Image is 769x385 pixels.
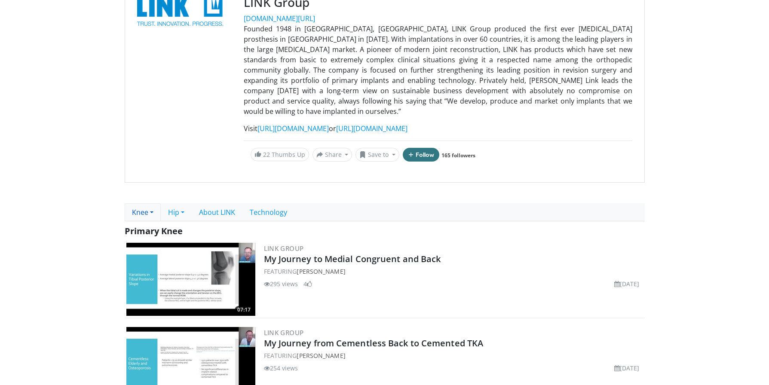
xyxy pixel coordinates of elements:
[313,148,352,162] button: Share
[303,279,312,288] li: 4
[264,364,298,373] li: 254 views
[297,267,345,275] a: [PERSON_NAME]
[264,244,304,253] a: LINK Group
[251,148,309,161] a: 22 Thumbs Up
[263,150,270,159] span: 22
[441,152,475,159] a: 165 followers
[126,243,255,316] img: 996abfc1-cbb0-4ade-a03d-4430906441a7.300x170_q85_crop-smart_upscale.jpg
[192,203,242,221] a: About LINK
[264,351,643,360] div: FEATURING
[264,253,441,265] a: My Journey to Medial Congruent and Back
[125,225,183,237] span: Primary Knee
[264,267,643,276] div: FEATURING
[244,14,315,23] a: [DOMAIN_NAME][URL]
[403,148,440,162] button: Follow
[244,24,632,116] p: Founded 1948 in [GEOGRAPHIC_DATA], [GEOGRAPHIC_DATA], LINK Group produced the first ever [MEDICAL...
[264,279,298,288] li: 295 views
[264,328,304,337] a: LINK Group
[244,123,632,134] p: Visit or
[614,364,640,373] li: [DATE]
[257,124,329,133] a: [URL][DOMAIN_NAME]
[242,203,294,221] a: Technology
[126,243,255,316] a: 07:17
[614,279,640,288] li: [DATE]
[235,306,253,314] span: 07:17
[355,148,399,162] button: Save to
[336,124,407,133] a: [URL][DOMAIN_NAME]
[125,203,161,221] a: Knee
[161,203,192,221] a: Hip
[264,337,484,349] a: My Journey from Cementless Back to Cemented TKA
[297,351,345,360] a: [PERSON_NAME]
